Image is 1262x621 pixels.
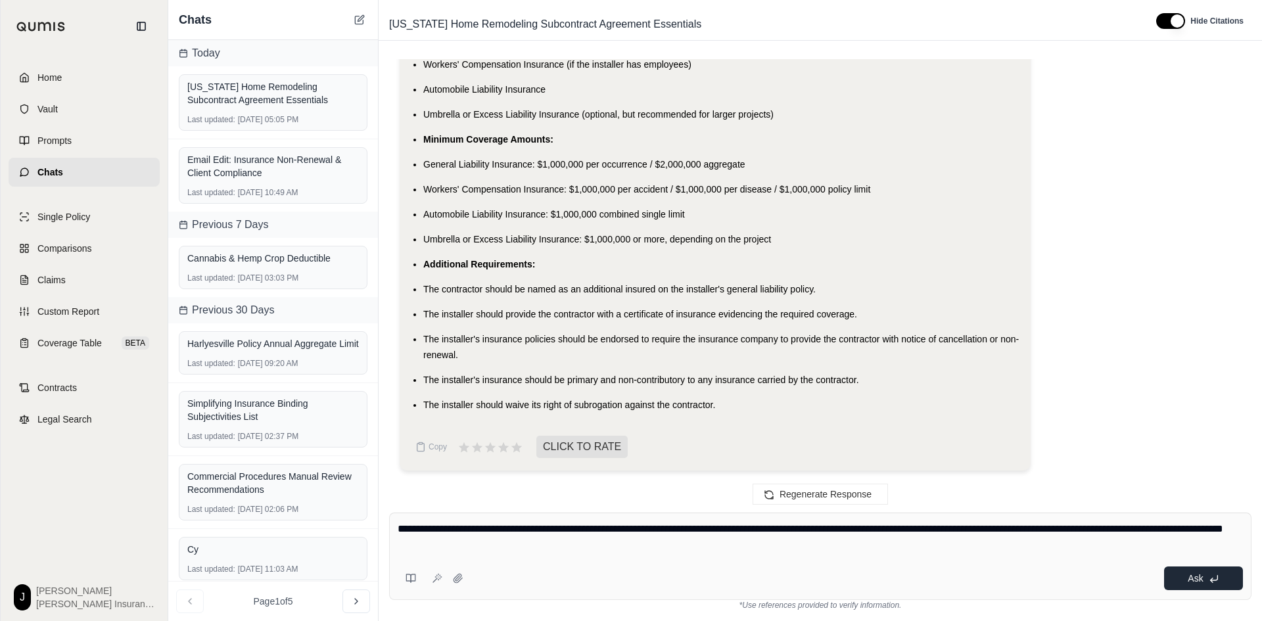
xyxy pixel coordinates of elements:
span: Last updated: [187,358,235,369]
div: Commercial Procedures Manual Review Recommendations [187,470,359,496]
div: Cannabis & Hemp Crop Deductible [187,252,359,265]
a: Contracts [9,373,160,402]
span: Hide Citations [1190,16,1244,26]
span: Additional Requirements: [423,259,535,269]
span: Claims [37,273,66,287]
div: Today [168,40,378,66]
span: Coverage Table [37,336,102,350]
span: Home [37,71,62,84]
div: Previous 7 Days [168,212,378,238]
span: [US_STATE] Home Remodeling Subcontract Agreement Essentials [384,14,707,35]
button: Copy [410,434,452,460]
span: [PERSON_NAME] Insurance [36,597,154,610]
span: Workers' Compensation Insurance (if the installer has employees) [423,59,691,70]
div: Cy [187,543,359,556]
div: Email Edit: Insurance Non-Renewal & Client Compliance [187,153,359,179]
span: The installer should provide the contractor with a certificate of insurance evidencing the requir... [423,309,857,319]
div: [DATE] 02:06 PM [187,504,359,515]
span: Chats [37,166,63,179]
div: [US_STATE] Home Remodeling Subcontract Agreement Essentials [187,80,359,106]
a: Custom Report [9,297,160,326]
span: Last updated: [187,504,235,515]
span: Last updated: [187,187,235,198]
img: Qumis Logo [16,22,66,32]
span: CLICK TO RATE [536,436,628,458]
div: J [14,584,31,610]
span: Contracts [37,381,77,394]
span: The installer's insurance policies should be endorsed to require the insurance company to provide... [423,334,1019,360]
span: BETA [122,336,149,350]
button: Collapse sidebar [131,16,152,37]
span: Last updated: [187,273,235,283]
span: General Liability Insurance: $1,000,000 per occurrence / $2,000,000 aggregate [423,159,745,170]
span: Prompts [37,134,72,147]
div: Harlyesville Policy Annual Aggregate Limit [187,337,359,350]
span: Copy [429,442,447,452]
a: Comparisons [9,234,160,263]
div: [DATE] 10:49 AM [187,187,359,198]
div: Simplifying Insurance Binding Subjectivities List [187,397,359,423]
span: The contractor should be named as an additional insured on the installer's general liability policy. [423,284,816,294]
span: Umbrella or Excess Liability Insurance (optional, but recommended for larger projects) [423,109,774,120]
button: New Chat [352,12,367,28]
span: The installer should waive its right of subrogation against the contractor. [423,400,715,410]
a: Claims [9,265,160,294]
a: Single Policy [9,202,160,231]
div: [DATE] 02:37 PM [187,431,359,442]
span: Automobile Liability Insurance: $1,000,000 combined single limit [423,209,685,219]
a: Coverage TableBETA [9,329,160,357]
span: Automobile Liability Insurance [423,84,546,95]
span: Custom Report [37,305,99,318]
span: The installer's insurance should be primary and non-contributory to any insurance carried by the ... [423,375,859,385]
div: [DATE] 09:20 AM [187,358,359,369]
span: Comparisons [37,242,91,255]
span: Workers' Compensation Insurance: $1,000,000 per accident / $1,000,000 per disease / $1,000,000 po... [423,184,870,195]
span: Last updated: [187,431,235,442]
span: Single Policy [37,210,90,223]
span: Chats [179,11,212,29]
span: Page 1 of 5 [254,595,293,608]
span: Last updated: [187,564,235,574]
button: Regenerate Response [753,484,888,505]
a: Home [9,63,160,92]
div: Previous 30 Days [168,297,378,323]
div: Edit Title [384,14,1140,35]
a: Chats [9,158,160,187]
span: Legal Search [37,413,92,426]
a: Legal Search [9,405,160,434]
div: [DATE] 03:03 PM [187,273,359,283]
div: [DATE] 05:05 PM [187,114,359,125]
span: [PERSON_NAME] [36,584,154,597]
div: *Use references provided to verify information. [389,600,1251,610]
a: Prompts [9,126,160,155]
button: Ask [1164,566,1243,590]
span: Last updated: [187,114,235,125]
span: Regenerate Response [780,489,872,499]
div: [DATE] 11:03 AM [187,564,359,574]
span: Umbrella or Excess Liability Insurance: $1,000,000 or more, depending on the project [423,234,771,244]
span: Ask [1188,573,1203,584]
span: Minimum Coverage Amounts: [423,134,553,145]
a: Vault [9,95,160,124]
span: Vault [37,103,58,116]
